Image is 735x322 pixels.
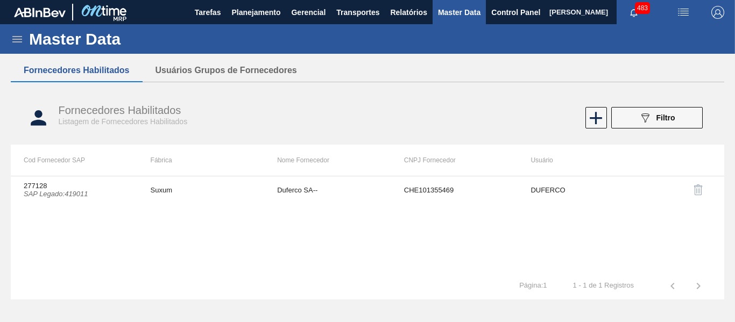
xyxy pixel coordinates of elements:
span: Control Panel [491,6,540,19]
th: Nome Fornecedor [264,145,391,176]
div: Novo Fornecedor [584,107,606,128]
th: CNPJ Fornecedor [391,145,518,176]
span: Filtro [656,113,675,122]
th: Usuário [518,145,645,176]
span: Gerencial [291,6,326,19]
span: Tarefas [195,6,221,19]
td: Página : 1 [506,273,560,290]
th: Cod Fornecedor SAP [11,145,138,176]
div: Desabilitar Fornecedor [658,177,711,203]
th: Fábrica [138,145,265,176]
td: Suxum [138,176,265,203]
img: userActions [677,6,690,19]
button: delete-icon [685,177,711,203]
button: Usuários Grupos de Fornecedores [143,59,310,82]
img: delete-icon [692,183,705,196]
button: Fornecedores Habilitados [11,59,143,82]
td: 277128 [11,176,138,203]
i: SAP Legado : 419011 [24,190,88,198]
span: Listagem de Fornecedores Habilitados [58,117,187,126]
button: Filtro [611,107,703,128]
h1: Master Data [29,33,220,45]
span: 483 [635,2,650,14]
img: Logout [711,6,724,19]
span: Planejamento [231,6,280,19]
span: Master Data [438,6,480,19]
button: Notificações [617,5,651,20]
td: DUFERCO [518,176,645,203]
div: Filtrar Fornecedor [606,107,708,128]
td: CHE101355469 [391,176,518,203]
span: Transportes [336,6,379,19]
img: TNhmsLtSVTkK8tSr43FrP2fwEKptu5GPRR3wAAAABJRU5ErkJggg== [14,8,66,17]
td: 1 - 1 de 1 Registros [560,273,647,290]
span: Fornecedores Habilitados [58,104,181,116]
td: Duferco SA-- [264,176,391,203]
span: Relatórios [390,6,427,19]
